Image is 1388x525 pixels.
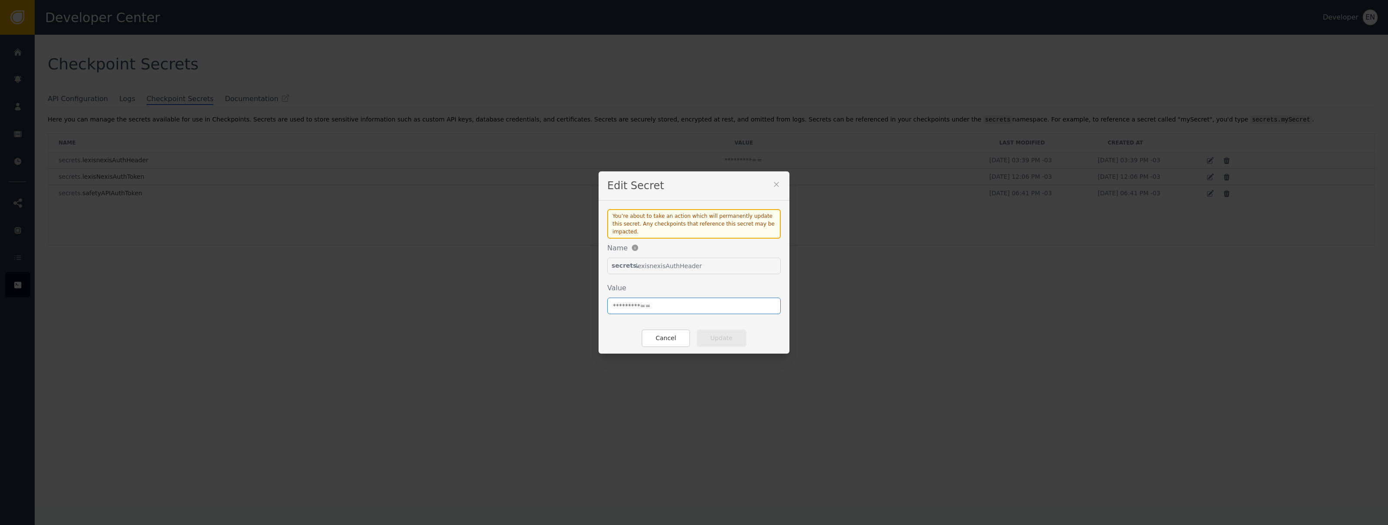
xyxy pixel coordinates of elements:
label: Name [607,243,628,253]
button: Cancel [642,329,690,347]
label: secrets. [607,258,639,274]
div: Edit Secret [599,171,789,200]
input: mySuperSecretApiKey [607,258,781,274]
label: Value [607,284,626,292]
span: You’re about to take an action which will permanently update this secret. Any checkpoints that re... [612,213,775,235]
